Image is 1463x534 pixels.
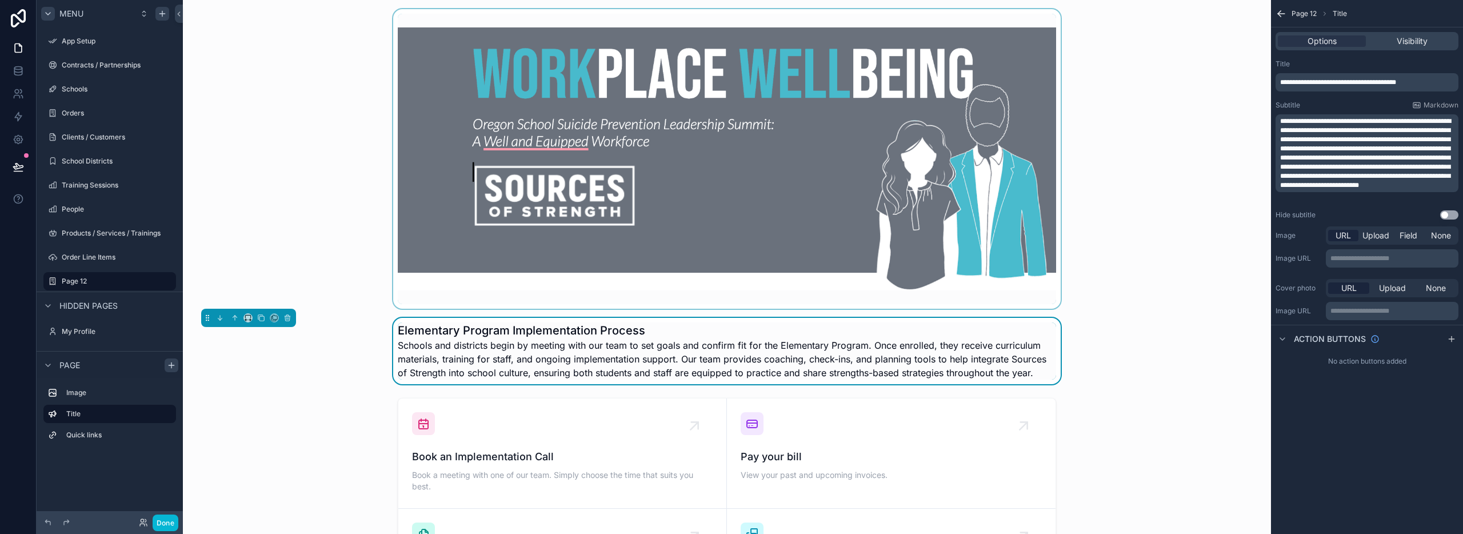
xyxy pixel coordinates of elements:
label: My Profile [62,327,174,336]
span: Hidden pages [59,300,118,312]
div: scrollable content [1276,73,1458,91]
label: Training Sessions [62,181,174,190]
span: URL [1341,282,1357,294]
a: People [43,200,176,218]
div: scrollable content [1276,114,1458,192]
span: None [1426,282,1446,294]
label: Quick links [66,431,171,440]
span: Action buttons [1294,333,1366,345]
label: Page 12 [62,277,169,286]
a: Training Sessions [43,176,176,194]
span: Upload [1362,230,1389,241]
label: School Districts [62,157,174,166]
span: Title [1333,9,1347,18]
h1: Elementary Program Implementation Process [398,322,1056,338]
label: Image [1276,231,1321,240]
span: Page [59,360,80,371]
a: Page 12 [43,272,176,290]
span: Upload [1379,282,1406,294]
span: Menu [59,8,83,19]
span: Field [1400,230,1417,241]
label: Title [1276,59,1290,69]
label: Image URL [1276,254,1321,263]
a: Order Line Items [43,248,176,266]
label: Image [66,388,171,397]
span: Page 12 [1292,9,1317,18]
label: App Setup [62,37,174,46]
a: Contracts / Partnerships [43,56,176,74]
label: Cover photo [1276,284,1321,293]
a: Schools [43,80,176,98]
div: No action buttons added [1271,352,1463,370]
label: Orders [62,109,174,118]
span: Markdown [1424,101,1458,110]
div: scrollable content [1326,302,1458,320]
label: Hide subtitle [1276,210,1316,220]
span: URL [1336,230,1351,241]
label: Title [66,409,167,419]
a: Markdown [1412,101,1458,110]
label: Order Line Items [62,253,174,262]
label: Products / Services / Trainings [62,229,174,238]
label: Schools [62,85,174,94]
label: Clients / Customers [62,133,174,142]
a: Clients / Customers [43,128,176,146]
a: Orders [43,104,176,122]
span: None [1431,230,1451,241]
span: Options [1308,35,1337,47]
label: People [62,205,174,214]
span: Visibility [1397,35,1428,47]
span: Schools and districts begin by meeting with our team to set goals and confirm fit for the Element... [398,338,1056,380]
a: App Setup [43,32,176,50]
label: Subtitle [1276,101,1300,110]
a: My Profile [43,322,176,341]
label: Image URL [1276,306,1321,316]
div: scrollable content [37,378,183,456]
button: Done [153,515,178,531]
a: Products / Services / Trainings [43,224,176,242]
label: Contracts / Partnerships [62,61,174,70]
a: School Districts [43,152,176,170]
div: scrollable content [1326,249,1458,268]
